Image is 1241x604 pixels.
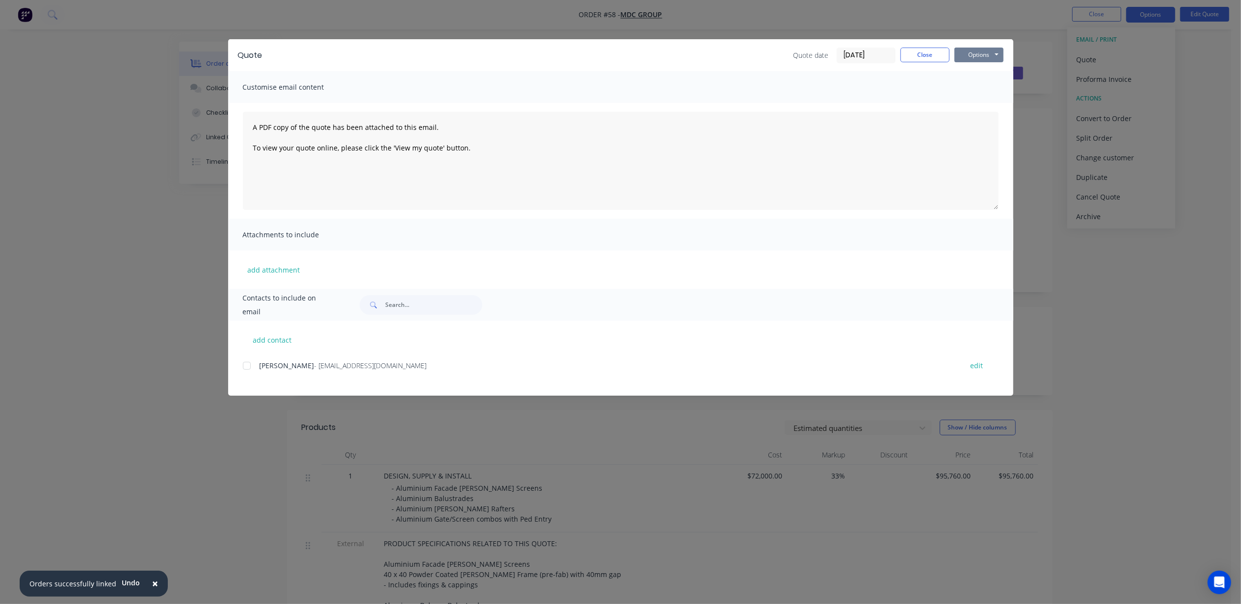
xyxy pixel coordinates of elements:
div: Orders successfully linked [29,579,116,589]
div: Open Intercom Messenger [1208,571,1231,594]
input: Search... [385,295,482,315]
button: Options [954,48,1003,62]
span: Customise email content [243,80,351,94]
button: Close [142,572,168,596]
span: Attachments to include [243,228,351,242]
textarea: A PDF copy of the quote has been attached to this email. To view your quote online, please click ... [243,112,999,210]
span: × [152,577,158,590]
button: Close [900,48,950,62]
div: Quote [238,50,263,61]
button: add attachment [243,262,305,277]
button: Undo [116,576,145,590]
button: add contact [243,332,302,347]
span: Quote date [793,50,829,60]
button: edit [965,359,989,372]
span: [PERSON_NAME] [260,361,315,370]
span: - [EMAIL_ADDRESS][DOMAIN_NAME] [315,361,427,370]
span: Contacts to include on email [243,291,336,319]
